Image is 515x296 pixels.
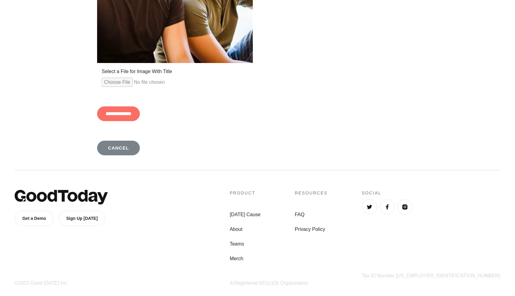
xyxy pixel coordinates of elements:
div: A Registered 501(c)(3) Organization [230,279,362,287]
h4: Product [230,190,261,196]
img: Twitter [367,204,373,210]
h4: Resources [295,190,328,196]
h4: Social [362,190,500,196]
a: About [230,226,261,233]
a: Facebook [380,199,395,215]
a: Teams [230,240,261,248]
a: Twitter [362,199,377,215]
img: GoodToday [15,190,108,205]
a: Get a Demo [15,211,54,226]
div: Tax ID Number [US_EMPLOYER_IDENTIFICATION_NUMBER] [362,272,500,279]
a: Sign Up [DATE] [59,211,105,226]
a: Privacy Policy [295,226,328,233]
a: Merch [230,255,261,262]
img: Instagram [402,204,408,210]
a: Cancel [97,141,140,155]
label: Select a File for Image With Title [102,68,172,75]
a: Instagram [397,199,413,215]
img: Facebook [384,204,390,210]
a: [DATE] Cause [230,211,261,218]
a: FAQ [295,211,328,218]
div: ©2023 Good [DATE] Inc. [15,279,230,287]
